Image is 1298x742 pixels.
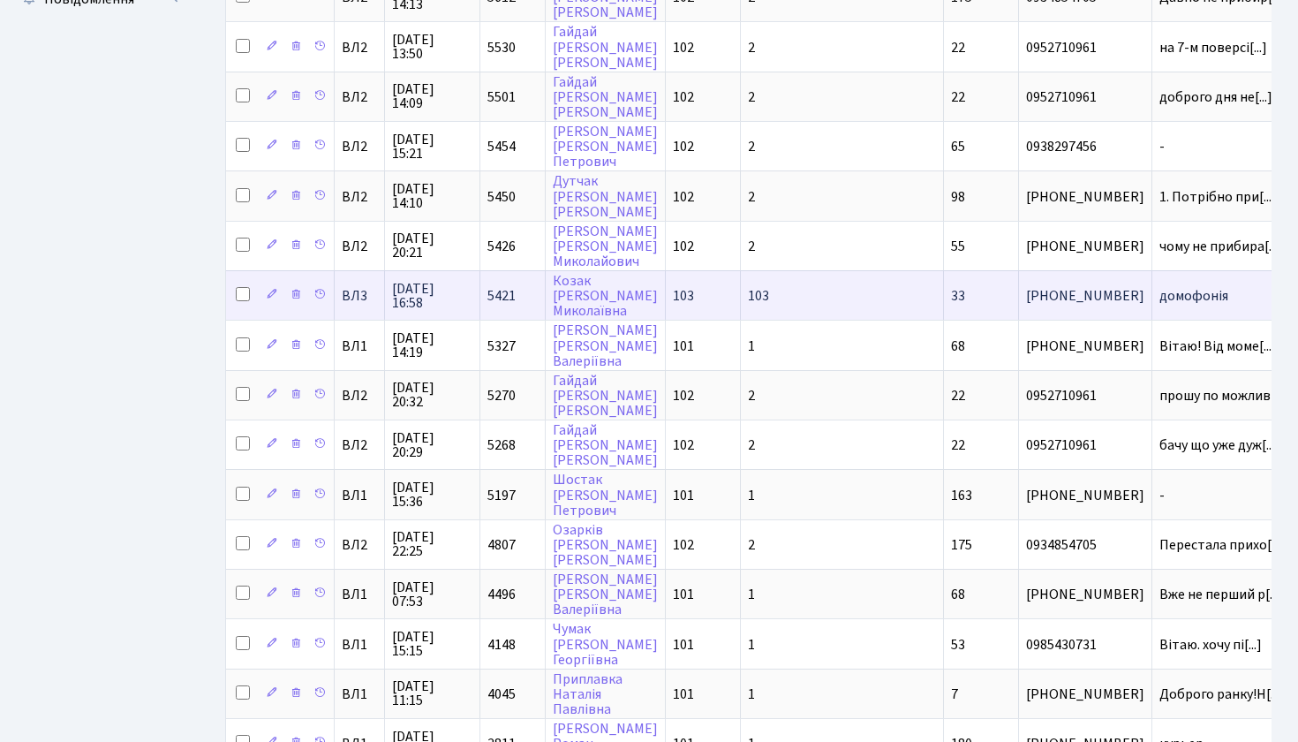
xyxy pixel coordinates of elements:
span: 103 [748,286,769,306]
span: ВЛ2 [342,389,377,403]
span: ВЛ2 [342,538,377,552]
span: [DATE] 07:53 [392,580,472,609]
span: 5450 [487,187,516,207]
span: 0952710961 [1026,41,1144,55]
span: ВЛ1 [342,687,377,701]
span: [DATE] 14:09 [392,82,472,110]
a: Гайдай[PERSON_NAME][PERSON_NAME] [553,371,658,420]
span: бачу що уже дуж[...] [1159,435,1279,455]
span: ВЛ1 [342,339,377,353]
span: [DATE] 13:50 [392,33,472,61]
span: 101 [673,486,694,505]
span: 102 [673,137,694,156]
span: 0985430731 [1026,638,1144,652]
span: [DATE] 14:19 [392,331,472,360]
span: [PHONE_NUMBER] [1026,687,1144,701]
span: 1. Потрібно при[...] [1159,187,1277,207]
span: 4807 [487,535,516,555]
span: 102 [673,187,694,207]
a: ПриплавкаНаталіяПавлівна [553,670,623,719]
a: Козак[PERSON_NAME]Миколаївна [553,271,658,321]
span: 0952710961 [1026,438,1144,452]
a: Гайдай[PERSON_NAME][PERSON_NAME] [553,23,658,72]
span: прошу по можлив[...] [1159,386,1288,405]
a: [PERSON_NAME][PERSON_NAME]Валеріївна [553,322,658,371]
span: - [1159,140,1288,154]
span: 163 [951,486,972,505]
span: 5530 [487,38,516,57]
span: ВЛ1 [342,488,377,503]
span: 5327 [487,337,516,356]
span: [DATE] 22:25 [392,530,472,558]
span: 2 [748,137,755,156]
span: 102 [673,386,694,405]
span: 5421 [487,286,516,306]
span: 5270 [487,386,516,405]
span: ВЛ2 [342,41,377,55]
span: [DATE] 11:15 [392,679,472,708]
span: [PHONE_NUMBER] [1026,339,1144,353]
span: 98 [951,187,965,207]
span: 0952710961 [1026,90,1144,104]
span: 102 [673,87,694,107]
span: Вже не перший р[...] [1159,585,1283,604]
span: на 7-м поверсі[...] [1159,38,1267,57]
span: доброго дня не[...] [1159,87,1272,107]
span: 1 [748,486,755,505]
span: 2 [748,237,755,256]
span: Вітаю. хочу пі[...] [1159,635,1262,655]
span: 22 [951,386,965,405]
a: [PERSON_NAME][PERSON_NAME]Миколайович [553,222,658,271]
span: 1 [748,337,755,356]
a: Чумак[PERSON_NAME]Георгіївна [553,620,658,670]
span: [PHONE_NUMBER] [1026,190,1144,204]
span: 65 [951,137,965,156]
span: 2 [748,435,755,455]
span: ВЛ2 [342,239,377,254]
span: 101 [673,635,694,655]
span: 0938297456 [1026,140,1144,154]
span: ВЛ2 [342,438,377,452]
span: [DATE] 20:29 [392,431,472,459]
span: Вітаю! Від моме[...] [1159,337,1277,356]
span: 102 [673,435,694,455]
span: 2 [748,87,755,107]
span: чому не прибира[...] [1159,237,1282,256]
span: 4496 [487,585,516,604]
span: ВЛ1 [342,587,377,602]
span: 55 [951,237,965,256]
span: 5454 [487,137,516,156]
span: 7 [951,685,958,704]
span: 5268 [487,435,516,455]
span: 5426 [487,237,516,256]
span: [DATE] 14:10 [392,182,472,210]
a: [PERSON_NAME][PERSON_NAME]Валеріївна [553,570,658,619]
span: 22 [951,435,965,455]
span: [DATE] 20:32 [392,381,472,409]
span: 101 [673,685,694,704]
span: 2 [748,535,755,555]
span: 101 [673,585,694,604]
a: Гайдай[PERSON_NAME][PERSON_NAME] [553,420,658,470]
span: [DATE] 20:21 [392,231,472,260]
span: [DATE] 15:21 [392,132,472,161]
span: ВЛ2 [342,190,377,204]
span: [PHONE_NUMBER] [1026,239,1144,254]
span: 22 [951,87,965,107]
span: Доброго ранку!Н[...] [1159,685,1284,704]
span: 33 [951,286,965,306]
span: 101 [673,337,694,356]
a: [PERSON_NAME][PERSON_NAME]Петрович [553,122,658,171]
span: 102 [673,237,694,256]
span: ВЛ3 [342,289,377,303]
span: [DATE] 15:36 [392,481,472,509]
span: 5501 [487,87,516,107]
a: Шостак[PERSON_NAME]Петрович [553,471,658,520]
span: [PHONE_NUMBER] [1026,488,1144,503]
span: домофонія [1159,289,1288,303]
span: 2 [748,386,755,405]
span: 22 [951,38,965,57]
span: [DATE] 15:15 [392,630,472,658]
span: 2 [748,187,755,207]
span: 1 [748,635,755,655]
